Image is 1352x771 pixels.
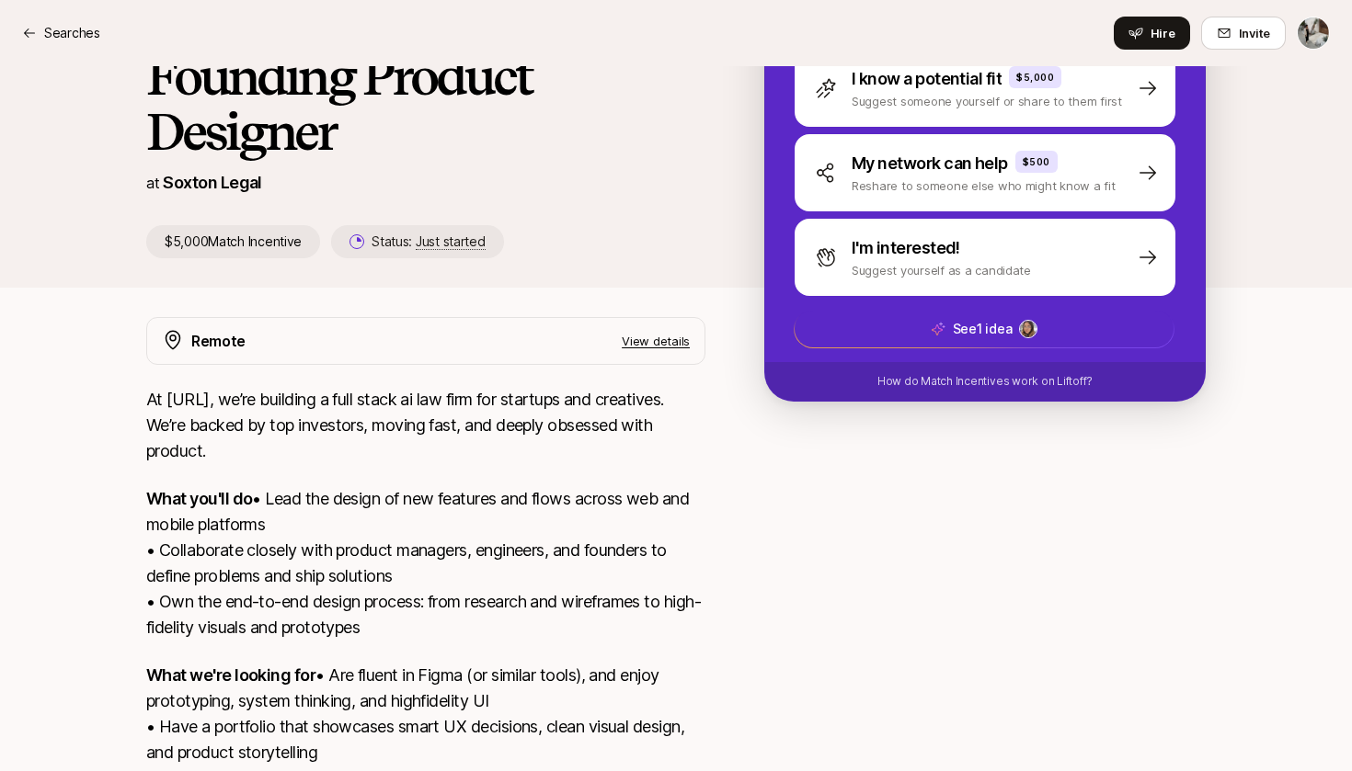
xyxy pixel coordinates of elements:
p: Reshare to someone else who might know a fit [852,176,1116,195]
img: Nishtha Dalal [1298,17,1329,49]
strong: What we're looking for [146,665,315,685]
p: $500 [1023,154,1050,169]
span: Hire [1151,24,1175,42]
p: Status: [372,231,485,253]
button: Invite [1201,17,1286,50]
p: See 1 idea [953,318,1013,340]
button: Nishtha Dalal [1297,17,1330,50]
p: Soxton Legal [163,170,262,196]
p: at [146,171,159,195]
p: View details [622,332,690,350]
p: Searches [44,22,100,44]
p: I know a potential fit [852,66,1002,92]
button: See1 idea [794,310,1174,348]
button: Hire [1114,17,1190,50]
p: I'm interested! [852,235,960,261]
strong: What you'll do [146,489,252,508]
img: 2414d9ae_99c8_4d7c_b5af_58fc005aa43d.jpg [1020,321,1037,337]
p: Suggest yourself as a candidate [852,261,1031,279]
h1: Founding Product Designer [146,49,705,159]
p: $5,000 Match Incentive [146,225,320,258]
p: How do Match Incentives work on Liftoff? [877,373,1093,390]
p: My network can help [852,151,1008,176]
p: • Lead the design of new features and flows across web and mobile platforms • Collaborate closely... [146,486,705,641]
p: Remote [191,329,246,353]
p: At [URL], we’re building a full stack ai law firm for startups and creatives. We’re backed by top... [146,387,705,464]
p: $5,000 [1016,70,1054,85]
p: Suggest someone yourself or share to them first [852,92,1122,110]
span: Invite [1239,24,1270,42]
span: Just started [416,233,486,250]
